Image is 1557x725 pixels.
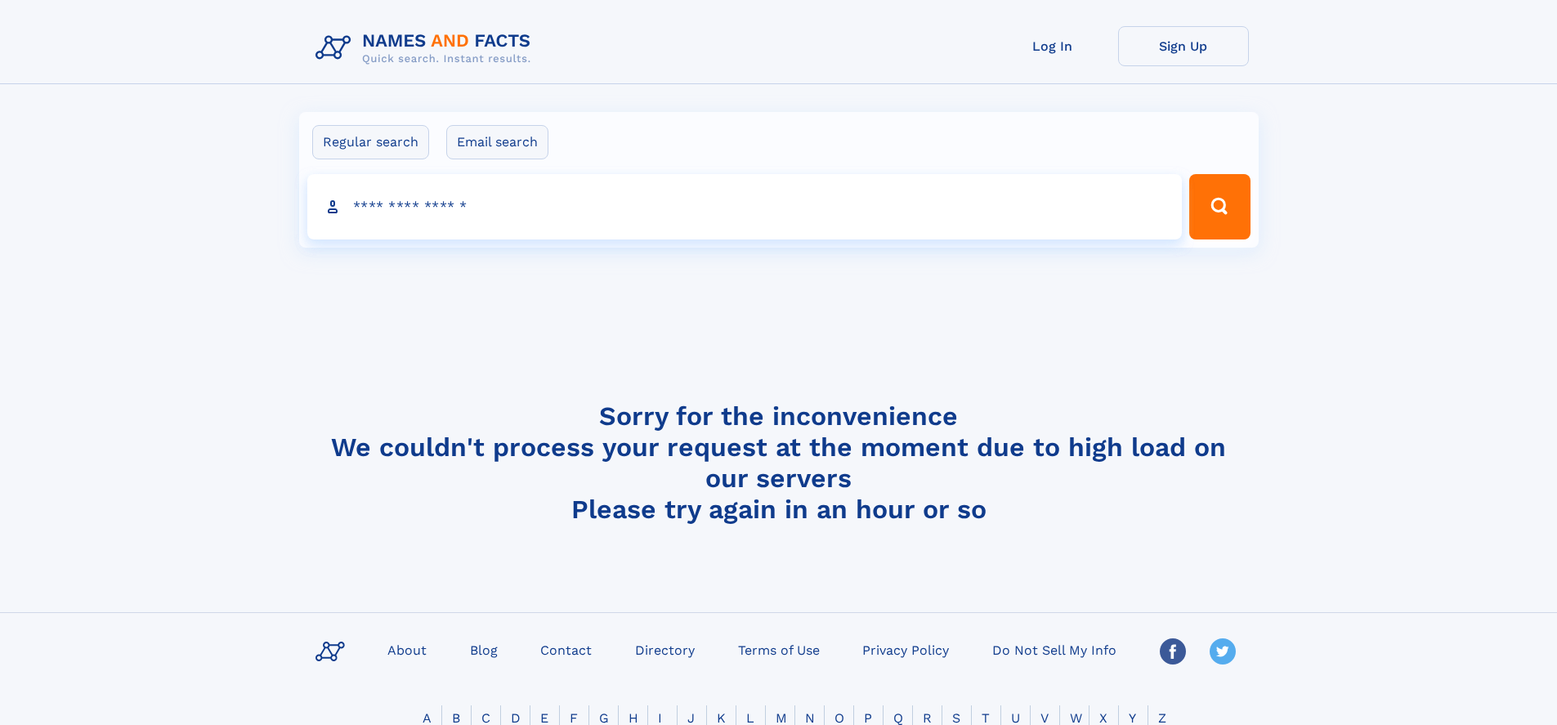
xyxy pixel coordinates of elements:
img: Logo Names and Facts [309,26,544,70]
h4: Sorry for the inconvenience We couldn't process your request at the moment due to high load on ou... [309,401,1249,525]
a: Privacy Policy [856,638,955,661]
a: Do Not Sell My Info [986,638,1123,661]
button: Search Button [1189,174,1250,239]
img: Twitter [1210,638,1236,665]
input: search input [307,174,1183,239]
a: Blog [463,638,504,661]
a: Terms of Use [732,638,826,661]
a: Sign Up [1118,26,1249,66]
a: Log In [987,26,1118,66]
a: Contact [534,638,598,661]
label: Regular search [312,125,429,159]
a: Directory [629,638,701,661]
label: Email search [446,125,548,159]
a: About [381,638,433,661]
img: Facebook [1160,638,1186,665]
